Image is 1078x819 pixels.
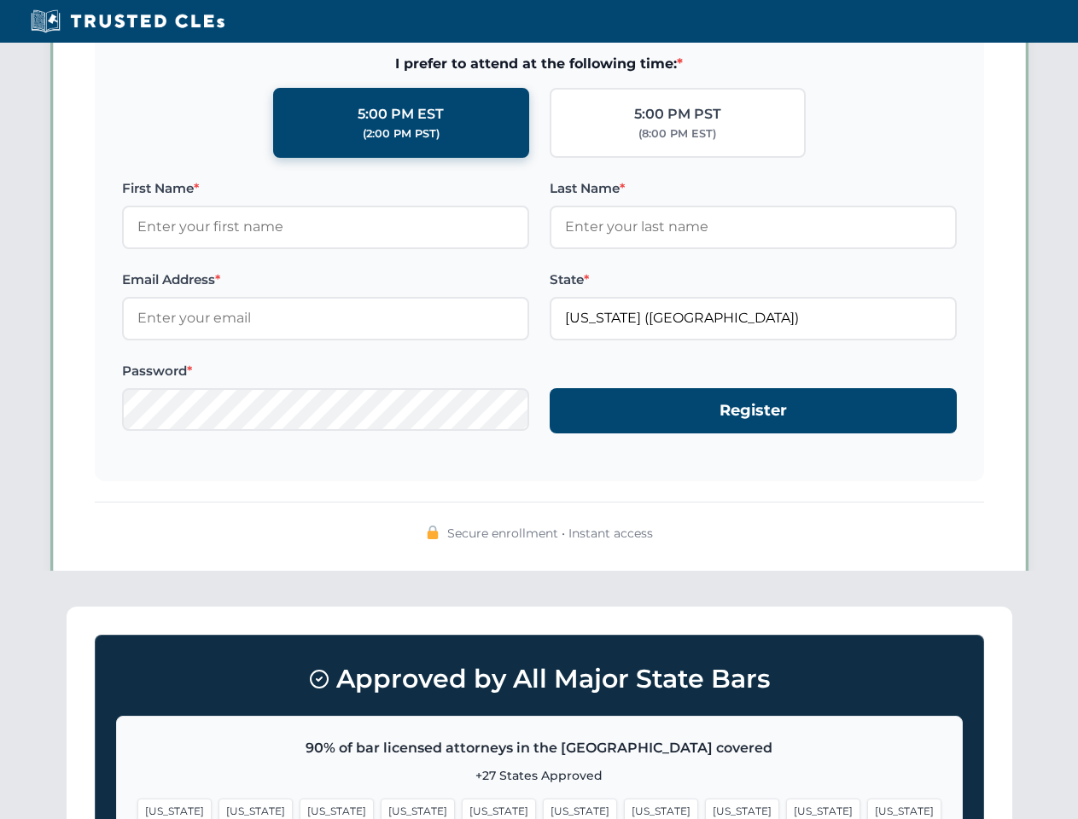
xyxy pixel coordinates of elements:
[363,125,440,142] div: (2:00 PM PST)
[137,737,941,759] p: 90% of bar licensed attorneys in the [GEOGRAPHIC_DATA] covered
[550,206,957,248] input: Enter your last name
[122,53,957,75] span: I prefer to attend at the following time:
[550,297,957,340] input: Florida (FL)
[26,9,230,34] img: Trusted CLEs
[122,297,529,340] input: Enter your email
[122,361,529,381] label: Password
[122,270,529,290] label: Email Address
[122,178,529,199] label: First Name
[638,125,716,142] div: (8:00 PM EST)
[550,178,957,199] label: Last Name
[122,206,529,248] input: Enter your first name
[116,656,963,702] h3: Approved by All Major State Bars
[447,524,653,543] span: Secure enrollment • Instant access
[550,388,957,433] button: Register
[426,526,440,539] img: 🔒
[634,103,721,125] div: 5:00 PM PST
[358,103,444,125] div: 5:00 PM EST
[550,270,957,290] label: State
[137,766,941,785] p: +27 States Approved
